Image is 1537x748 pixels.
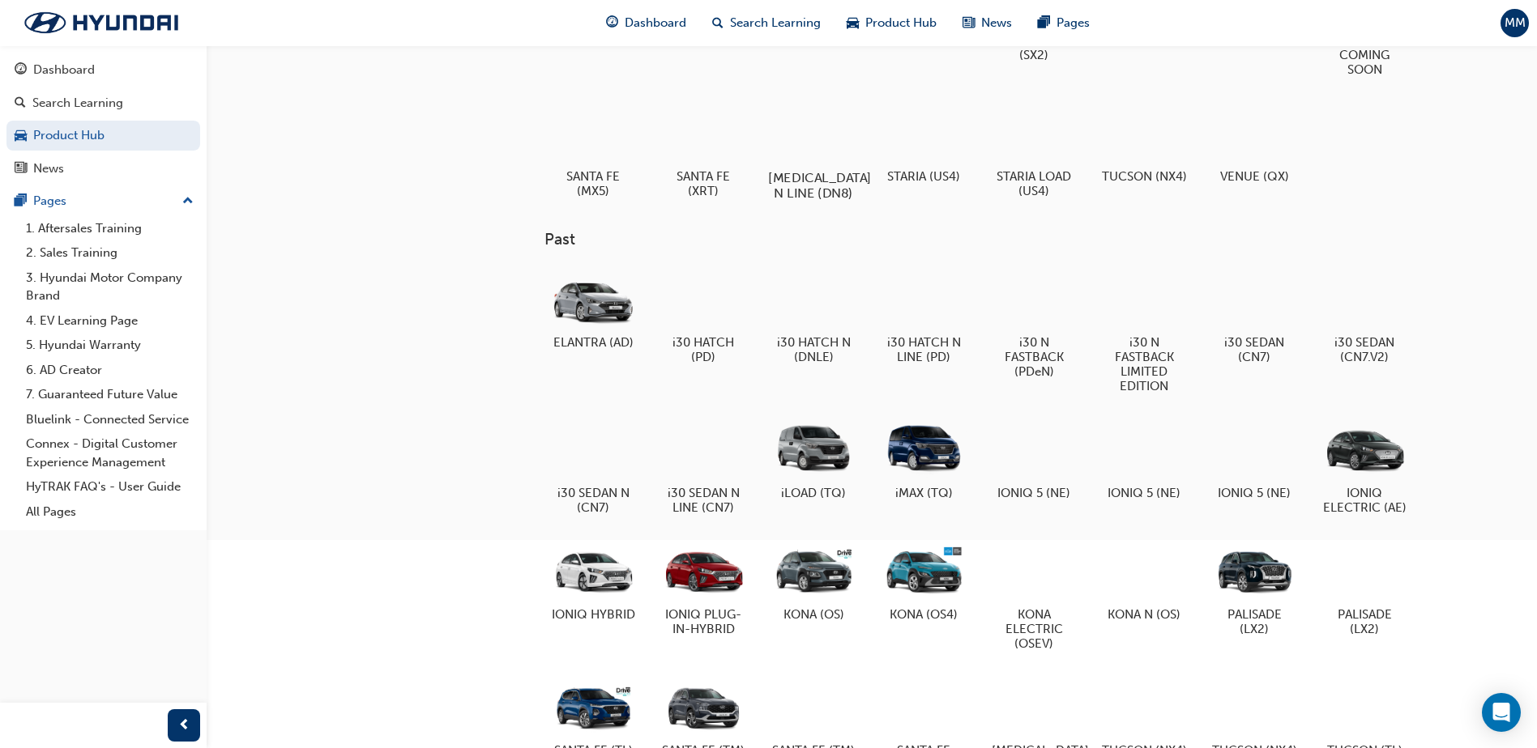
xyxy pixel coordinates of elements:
[544,96,642,204] a: SANTA FE (MX5)
[882,486,967,500] h5: iMAX (TQ)
[19,382,200,407] a: 7. Guaranteed Future Value
[6,186,200,216] button: Pages
[875,262,972,371] a: i30 HATCH N LINE (PD)
[19,216,200,241] a: 1. Aftersales Training
[963,13,975,33] span: news-icon
[19,358,200,383] a: 6. AD Creator
[606,13,618,33] span: guage-icon
[19,333,200,358] a: 5. Hyundai Warranty
[1212,335,1297,364] h5: i30 SEDAN (CN7)
[551,335,636,350] h5: ELANTRA (AD)
[1102,486,1187,500] h5: IONIQ 5 (NE)
[985,413,1082,507] a: IONIQ 5 (NE)
[1501,9,1529,37] button: MM
[6,154,200,184] a: News
[625,14,686,32] span: Dashboard
[178,716,190,736] span: prev-icon
[6,88,200,118] a: Search Learning
[15,162,27,176] span: news-icon
[765,96,862,204] a: [MEDICAL_DATA] N LINE (DN8)
[1206,262,1303,371] a: i30 SEDAN (CN7)
[15,63,27,78] span: guage-icon
[712,13,724,33] span: search-icon
[992,607,1077,651] h5: KONA ELECTRIC (OSEV)
[771,486,856,500] h5: iLOAD (TQ)
[544,413,642,521] a: i30 SEDAN N (CN7)
[1212,169,1297,184] h5: VENUE (QX)
[875,413,972,507] a: iMAX (TQ)
[19,407,200,432] a: Bluelink - Connected Service
[1206,96,1303,189] a: VENUE (QX)
[593,6,699,40] a: guage-iconDashboard
[1322,486,1407,515] h5: IONIQ ELECTRIC (AE)
[1025,6,1103,40] a: pages-iconPages
[661,335,746,364] h5: i30 HATCH (PD)
[985,534,1082,657] a: KONA ELECTRIC (OSEV)
[544,262,642,356] a: ELANTRA (AD)
[544,534,642,628] a: IONIQ HYBRID
[1505,14,1526,32] span: MM
[1095,413,1193,507] a: IONIQ 5 (NE)
[992,335,1077,379] h5: i30 N FASTBACK (PDeN)
[19,240,200,266] a: 2. Sales Training
[1057,14,1090,32] span: Pages
[1316,534,1413,643] a: PALISADE (LX2)
[6,55,200,85] a: Dashboard
[182,191,194,212] span: up-icon
[771,607,856,622] h5: KONA (OS)
[699,6,834,40] a: search-iconSearch Learning
[865,14,937,32] span: Product Hub
[544,230,1465,249] h3: Past
[765,413,862,507] a: iLOAD (TQ)
[1102,607,1187,622] h5: KONA N (OS)
[19,431,200,474] a: Connex - Digital Customer Experience Management
[661,486,746,515] h5: i30 SEDAN N LINE (CN7)
[765,262,862,371] a: i30 HATCH N (DNLE)
[551,607,636,622] h5: IONIQ HYBRID
[981,14,1012,32] span: News
[6,121,200,151] a: Product Hub
[6,52,200,186] button: DashboardSearch LearningProduct HubNews
[15,129,27,143] span: car-icon
[1102,335,1187,393] h5: i30 N FASTBACK LIMITED EDITION
[730,14,821,32] span: Search Learning
[551,169,636,198] h5: SANTA FE (MX5)
[875,534,972,628] a: KONA (OS4)
[551,486,636,515] h5: i30 SEDAN N (CN7)
[1316,262,1413,371] a: i30 SEDAN (CN7.V2)
[1102,169,1187,184] h5: TUCSON (NX4)
[1095,534,1193,628] a: KONA N (OS)
[1322,607,1407,636] h5: PALISADE (LX2)
[1322,19,1407,77] h5: PALISADE (LX3) - COMING SOON
[1095,262,1193,400] a: i30 N FASTBACK LIMITED EDITION
[765,534,862,628] a: KONA (OS)
[1206,413,1303,507] a: IONIQ 5 (NE)
[15,194,27,209] span: pages-icon
[32,94,123,113] div: Search Learning
[1482,693,1521,732] div: Open Intercom Messenger
[950,6,1025,40] a: news-iconNews
[655,413,752,521] a: i30 SEDAN N LINE (CN7)
[1212,607,1297,636] h5: PALISADE (LX2)
[847,13,859,33] span: car-icon
[771,335,856,364] h5: i30 HATCH N (DNLE)
[1206,534,1303,643] a: PALISADE (LX2)
[15,96,26,111] span: search-icon
[655,262,752,371] a: i30 HATCH (PD)
[1322,335,1407,364] h5: i30 SEDAN (CN7.V2)
[882,607,967,622] h5: KONA (OS4)
[19,499,200,525] a: All Pages
[1212,486,1297,500] h5: IONIQ 5 (NE)
[985,262,1082,385] a: i30 N FASTBACK (PDeN)
[882,169,967,184] h5: STARIA (US4)
[655,534,752,643] a: IONIQ PLUG-IN-HYBRID
[33,61,95,79] div: Dashboard
[834,6,950,40] a: car-iconProduct Hub
[1095,96,1193,189] a: TUCSON (NX4)
[661,607,746,636] h5: IONIQ PLUG-IN-HYBRID
[33,159,64,178] div: News
[875,96,972,189] a: STARIA (US4)
[8,6,194,40] img: Trak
